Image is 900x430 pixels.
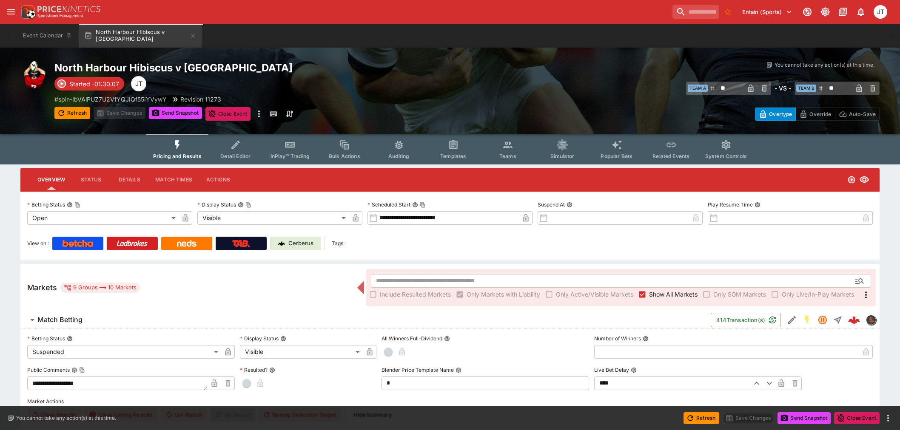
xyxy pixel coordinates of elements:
[382,335,442,342] p: All Winners Full-Dividend
[859,175,869,185] svg: Visible
[778,412,831,424] button: Send Snapshot
[27,201,65,208] p: Betting Status
[388,153,409,159] span: Auditing
[37,6,100,12] img: PriceKinetics
[721,5,735,19] button: No Bookmarks
[672,5,719,19] input: search
[795,107,835,121] button: Override
[594,366,629,373] p: Live Bet Delay
[444,336,450,342] button: All Winners Full-Dividend
[713,290,766,299] span: Only SGM Markets
[796,85,816,92] span: Team B
[755,107,796,121] button: Overtype
[153,153,202,159] span: Pricing and Results
[456,367,461,373] button: Blender Price Template Name
[853,4,869,20] button: Notifications
[37,14,83,18] img: Sportsbook Management
[382,366,454,373] p: Blender Price Template Name
[800,4,815,20] button: Connected to PK
[238,202,244,208] button: Display StatusCopy To Clipboard
[846,311,863,328] a: 3004c181-283f-4247-8dee-67eb5c166ac2
[240,366,268,373] p: Resulted?
[567,202,572,208] button: Suspend At
[20,311,711,328] button: Match Betting
[380,290,451,299] span: Include Resulted Markets
[280,336,286,342] button: Display Status
[199,170,237,190] button: Actions
[270,237,321,250] a: Cerberus
[775,61,874,69] p: You cannot take any action(s) at this time.
[784,312,800,328] button: Edit Detail
[27,237,49,250] label: View on :
[27,211,179,225] div: Open
[848,314,860,326] div: 3004c181-283f-4247-8dee-67eb5c166ac2
[20,61,48,88] img: rugby_union.png
[71,367,77,373] button: Public CommentsCopy To Clipboard
[148,170,199,190] button: Match Times
[37,315,83,324] h6: Match Betting
[72,170,110,190] button: Status
[67,336,73,342] button: Betting Status
[834,412,880,424] button: Close Event
[866,315,876,325] img: sportingsolutions
[205,107,251,121] button: Close Event
[649,290,698,299] span: Show All Markets
[27,335,65,342] p: Betting Status
[271,153,310,159] span: InPlay™ Trading
[329,153,360,159] span: Bulk Actions
[69,79,119,88] p: Started -01:30:07
[54,107,90,119] button: Refresh
[412,202,418,208] button: Scheduled StartCopy To Clipboard
[27,395,873,408] label: Market Actions
[79,367,85,373] button: Copy To Clipboard
[197,211,349,225] div: Visible
[240,335,279,342] p: Display Status
[499,153,516,159] span: Teams
[27,283,57,292] h5: Markets
[800,312,815,328] button: SGM Enabled
[64,283,137,293] div: 9 Groups 10 Markets
[245,202,251,208] button: Copy To Clipboard
[708,201,753,208] p: Play Resume Time
[550,153,574,159] span: Simulator
[146,134,754,164] div: Event type filters
[254,107,264,121] button: more
[19,3,36,20] img: PriceKinetics Logo
[705,153,747,159] span: System Controls
[755,107,880,121] div: Start From
[197,201,236,208] p: Display Status
[755,202,760,208] button: Play Resume Time
[688,85,708,92] span: Team A
[54,61,467,74] h2: Copy To Clipboard
[871,3,890,21] button: Joshua Thomson
[684,412,719,424] button: Refresh
[809,110,831,119] p: Override
[440,153,466,159] span: Templates
[278,240,285,247] img: Cerberus
[652,153,689,159] span: Related Events
[594,335,641,342] p: Number of Winners
[874,5,887,19] div: Joshua Thomson
[74,202,80,208] button: Copy To Clipboard
[149,107,202,119] button: Send Snapshot
[861,290,871,300] svg: More
[817,315,828,325] svg: Suspended
[180,95,221,104] p: Revision 11273
[288,239,313,248] p: Cerberus
[835,4,851,20] button: Documentation
[27,366,70,373] p: Public Comments
[601,153,632,159] span: Popular Bets
[54,95,167,104] p: Copy To Clipboard
[31,170,72,190] button: Overview
[367,201,410,208] p: Scheduled Start
[782,290,854,299] span: Only Live/In-Play Markets
[866,315,876,325] div: sportingsolutions
[737,5,797,19] button: Select Tenant
[848,314,860,326] img: logo-cerberus--red.svg
[16,414,116,422] p: You cannot take any action(s) at this time.
[775,84,791,93] h6: - VS -
[817,4,833,20] button: Toggle light/dark mode
[177,240,196,247] img: Neds
[269,367,275,373] button: Resulted?
[538,201,565,208] p: Suspend At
